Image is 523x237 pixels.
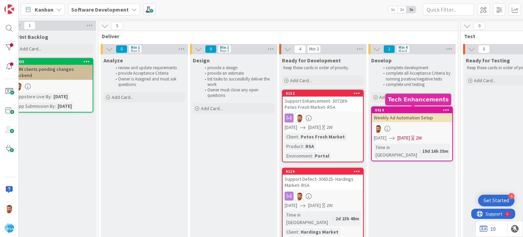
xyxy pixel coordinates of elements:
div: 8935RMN clients pending changes backend [12,59,93,80]
span: Add Card... [379,94,401,100]
div: Get Started [484,197,509,204]
div: 4 [508,193,514,199]
span: [DATE] [308,124,321,131]
div: AS [372,124,452,133]
li: Owner must close any open questions [201,87,273,99]
span: Deliver [102,33,449,40]
span: : [303,143,304,150]
li: Owner is Assigned and must ask questions [112,76,184,88]
span: Add Card... [20,46,42,52]
div: 9119 [283,168,363,175]
div: Environment [285,152,312,160]
span: [DATE] [374,134,386,142]
b: Software Development [71,6,129,13]
div: Client [285,133,298,140]
div: 9119Support Defect- 306525- Hardings Market- RSA [283,168,363,190]
div: 2W [327,124,333,131]
div: Portal [313,152,331,160]
img: AS [14,82,23,91]
div: 9152Support Enhancement- 307289- Petes Fresh Market- RSA [283,90,363,112]
div: 9119 [286,169,363,174]
div: 8935 [12,59,93,65]
span: Analyze [104,57,123,64]
span: Kanban [35,5,53,14]
span: 0 [474,22,485,30]
div: 9152 [283,90,363,97]
span: [DATE] [285,124,297,131]
div: [DATE] [52,93,69,100]
span: Add Card... [112,94,133,100]
div: Min 1 [131,46,140,49]
span: Add Card... [201,105,223,112]
div: Max 3 [220,49,229,53]
span: 1x [388,6,397,13]
div: Product [285,143,303,150]
div: 9152 [286,91,363,96]
span: 0 [205,45,217,53]
div: Time in [GEOGRAPHIC_DATA] [374,144,419,159]
div: Min 3 [309,47,319,51]
li: review and update requirements [112,65,184,71]
div: Max 5 [131,49,140,53]
div: Support Defect- 306525- Hardings Market- RSA [283,175,363,190]
span: [DATE] [308,202,321,209]
div: [DATE] [56,102,74,110]
div: Petes Fresh Market [299,133,347,140]
span: : [419,147,421,155]
div: Open Get Started checklist, remaining modules: 4 [478,195,514,206]
div: Appstore Live By [14,93,51,100]
li: provide Acceptance Criteria [112,71,184,76]
span: 2x [397,6,407,13]
div: 8935 [15,59,93,64]
span: 3x [407,6,416,13]
a: 8935RMN clients pending changes backendASAppstore Live By:[DATE]App Submission By:[DATE] [12,58,93,113]
div: App Submission By [14,102,55,110]
span: : [51,93,52,100]
div: Support Enhancement- 307289- Petes Fresh Market- RSA [283,97,363,112]
li: provide an estimate [201,71,273,76]
div: 8914 [372,107,452,113]
a: 10 [480,225,496,233]
img: AS [374,124,383,133]
div: 2W [327,202,333,209]
div: Hardings Market [299,228,340,236]
a: 9152Support Enhancement- 307289- Petes Fresh Market- RSAAS[DATE][DATE]2WClient:Petes Fresh Market... [282,90,364,162]
li: complete all Acceptance Criteria by running positive/negative tests [379,71,452,82]
div: Weekly Ad Automation Setup [372,113,452,122]
div: 2W [416,134,422,142]
span: Ready for Testing [466,57,510,64]
span: : [298,228,299,236]
div: 5 [35,3,37,8]
li: list tasks to successfully deliver the work [201,76,273,88]
span: Develop [371,57,392,64]
img: AS [295,192,304,201]
span: Support [14,1,31,9]
a: 8914Weekly Ad Automation SetupAS[DATE][DATE]2WTime in [GEOGRAPHIC_DATA]:19d 16h 35m [371,106,453,161]
span: Sprint Backlog [12,33,48,40]
span: : [298,133,299,140]
div: RSA [304,143,316,150]
span: : [333,215,334,222]
span: Add Card... [474,77,496,84]
span: 1 [383,45,395,53]
li: complete development [379,65,452,71]
input: Quick Filter... [423,3,474,16]
span: Design [193,57,210,64]
div: Max 8 [398,49,407,53]
div: Min 1 [220,46,229,49]
span: 1 [24,21,35,30]
div: Min 4 [398,46,408,49]
img: Visit kanbanzone.com [4,4,14,14]
span: [DATE] [397,134,410,142]
span: 0 [116,45,127,53]
span: 5 [111,22,123,30]
li: complete unit testing [379,82,452,87]
img: AS [295,114,304,122]
img: avatar [4,223,14,233]
p: Keep these cards in order of priority. [283,65,362,71]
span: Add Card... [290,77,312,84]
div: 8914Weekly Ad Automation Setup [372,107,452,122]
div: Time in [GEOGRAPHIC_DATA] [285,211,333,226]
div: 2d 23h 48m [334,215,361,222]
h5: Tech Enhancements [388,96,448,103]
